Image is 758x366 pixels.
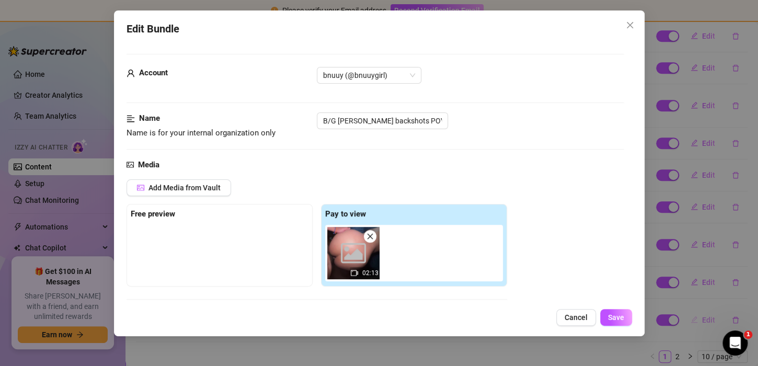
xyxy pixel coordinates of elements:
[351,269,358,277] span: video-camera
[137,184,144,191] span: picture
[127,179,231,196] button: Add Media from Vault
[127,67,135,79] span: user
[138,160,159,169] strong: Media
[127,159,134,171] span: picture
[556,309,596,326] button: Cancel
[622,17,638,33] button: Close
[148,184,221,192] span: Add Media from Vault
[608,313,624,322] span: Save
[131,209,175,219] strong: Free preview
[127,112,135,125] span: align-left
[565,313,588,322] span: Cancel
[622,21,638,29] span: Close
[744,330,752,339] span: 1
[139,113,160,123] strong: Name
[325,209,366,219] strong: Pay to view
[722,330,748,356] iframe: Intercom live chat
[366,233,374,240] span: close
[139,68,168,77] strong: Account
[323,67,415,83] span: bnuuy (@bnuuygirl)
[362,269,378,277] span: 02:13
[317,112,448,129] input: Enter a name
[127,128,275,138] span: Name is for your internal organization only
[327,227,380,279] div: 02:13
[600,309,632,326] button: Save
[127,21,179,37] span: Edit Bundle
[626,21,634,29] span: close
